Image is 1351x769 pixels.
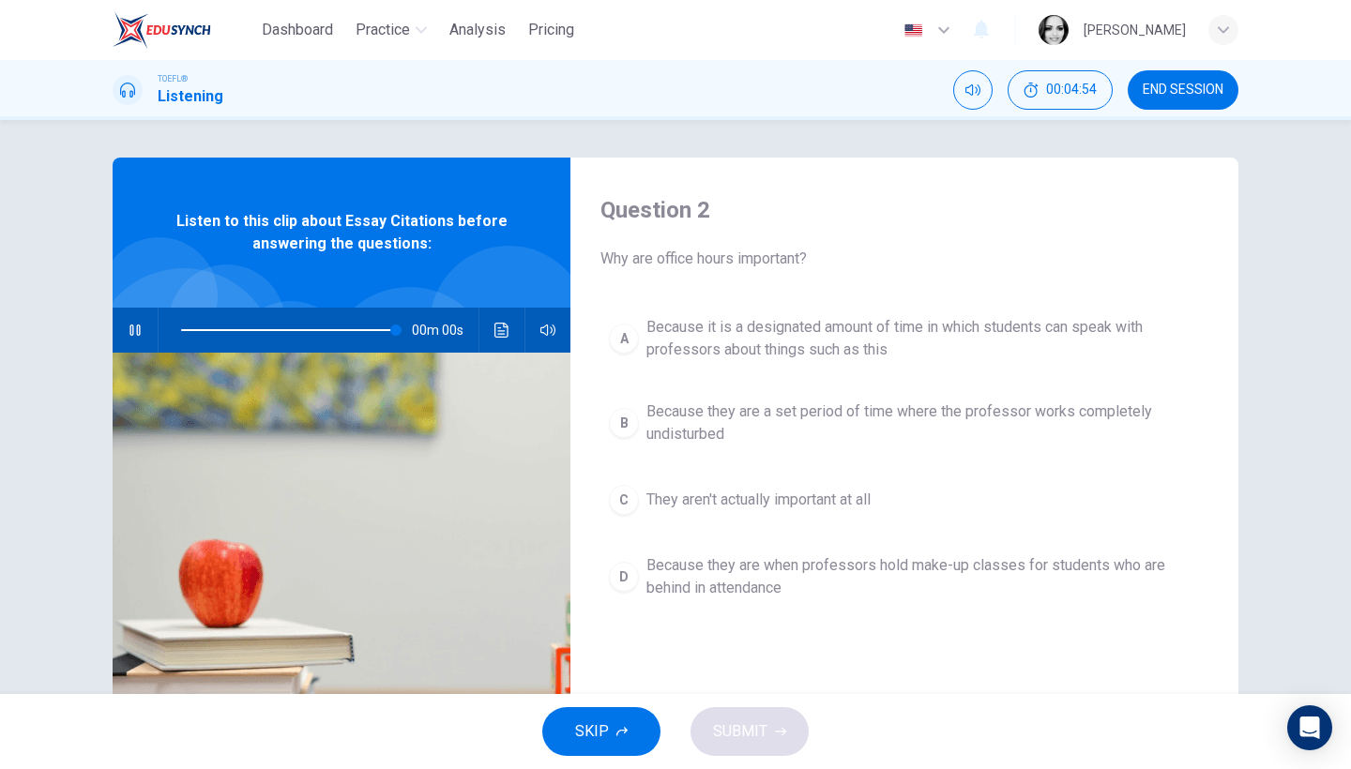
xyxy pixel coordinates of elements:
button: 00:04:54 [1008,70,1113,110]
button: Click to see the audio transcription [487,308,517,353]
span: Practice [356,19,410,41]
h1: Listening [158,85,223,108]
button: SKIP [542,707,660,756]
button: CThey aren't actually important at all [600,476,1208,523]
img: EduSynch logo [113,11,211,49]
img: Profile picture [1039,15,1069,45]
button: BBecause they are a set period of time where the professor works completely undisturbed [600,392,1208,454]
button: ABecause it is a designated amount of time in which students can speak with professors about thin... [600,308,1208,369]
button: Analysis [442,13,513,47]
span: They aren't actually important at all [646,489,871,511]
img: en [902,23,925,38]
span: SKIP [575,718,609,745]
span: Why are office hours important? [600,248,1208,270]
span: Analysis [449,19,506,41]
span: 00:04:54 [1046,83,1097,98]
button: Pricing [521,13,582,47]
div: C [609,485,639,515]
span: Pricing [528,19,574,41]
span: Listen to this clip about Essay Citations before answering the questions: [174,210,509,255]
span: 00m 00s [412,308,478,353]
h4: Question 2 [600,195,1208,225]
button: Dashboard [254,13,341,47]
span: Dashboard [262,19,333,41]
span: Because they are a set period of time where the professor works completely undisturbed [646,400,1200,445]
div: D [609,562,639,592]
div: Open Intercom Messenger [1287,705,1332,750]
div: A [609,324,639,354]
button: DBecause they are when professors hold make-up classes for students who are behind in attendance [600,546,1208,608]
div: Mute [953,70,993,110]
span: END SESSION [1143,83,1223,98]
div: B [609,408,639,438]
div: Hide [1008,70,1113,110]
span: Because they are when professors hold make-up classes for students who are behind in attendance [646,554,1200,599]
span: TOEFL® [158,72,188,85]
a: EduSynch logo [113,11,254,49]
button: Practice [348,13,434,47]
div: [PERSON_NAME] [1084,19,1186,41]
span: Because it is a designated amount of time in which students can speak with professors about thing... [646,316,1200,361]
button: END SESSION [1128,70,1238,110]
